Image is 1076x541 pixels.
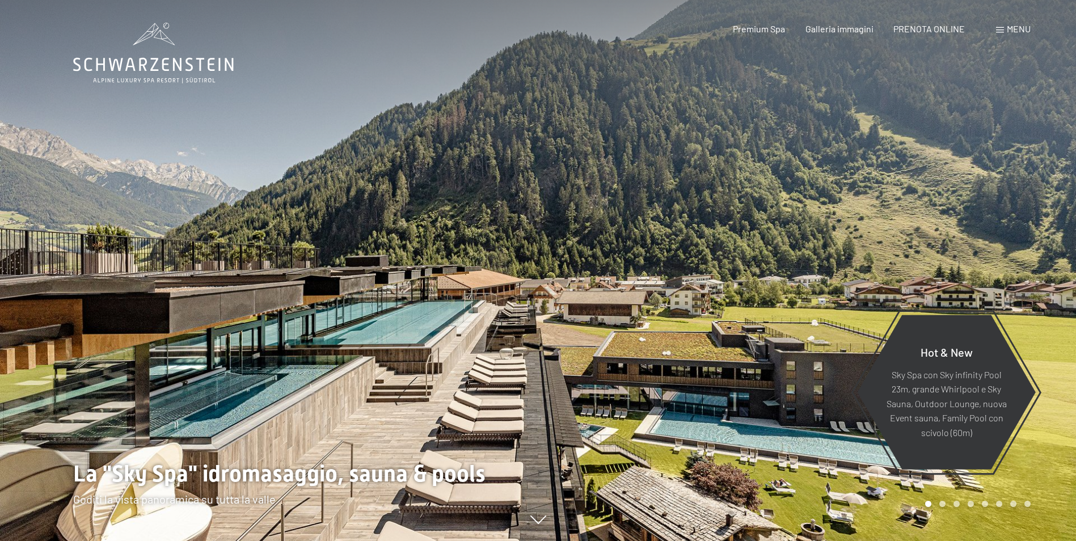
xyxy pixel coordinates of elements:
div: Carousel Page 7 [1010,501,1016,507]
p: Sky Spa con Sky infinity Pool 23m, grande Whirlpool e Sky Sauna, Outdoor Lounge, nuova Event saun... [885,367,1008,439]
a: Hot & New Sky Spa con Sky infinity Pool 23m, grande Whirlpool e Sky Sauna, Outdoor Lounge, nuova ... [856,314,1036,470]
span: Menu [1007,23,1031,34]
div: Carousel Page 4 [968,501,974,507]
a: Galleria immagini [805,23,874,34]
div: Carousel Page 2 [939,501,946,507]
div: Carousel Page 3 [953,501,960,507]
div: Carousel Pagination [921,501,1031,507]
div: Carousel Page 8 [1024,501,1031,507]
a: Premium Spa [733,23,785,34]
span: Hot & New [921,345,973,358]
div: Carousel Page 1 (Current Slide) [925,501,931,507]
div: Carousel Page 5 [982,501,988,507]
a: PRENOTA ONLINE [893,23,965,34]
div: Carousel Page 6 [996,501,1002,507]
